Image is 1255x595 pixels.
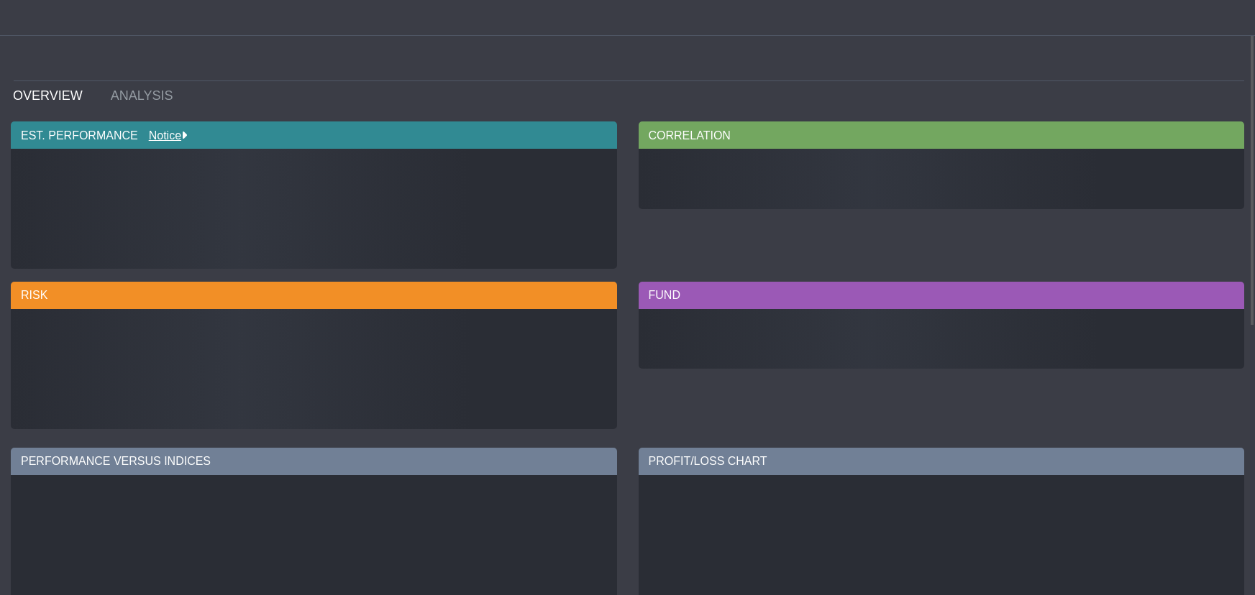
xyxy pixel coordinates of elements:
[639,282,1245,309] div: FUND
[138,129,181,142] a: Notice
[2,81,100,110] a: OVERVIEW
[639,121,1245,149] div: CORRELATION
[100,81,191,110] a: ANALYSIS
[639,448,1245,475] div: PROFIT/LOSS CHART
[11,282,617,309] div: RISK
[11,121,617,149] div: EST. PERFORMANCE
[138,128,187,144] div: Notice
[11,448,617,475] div: PERFORMANCE VERSUS INDICES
